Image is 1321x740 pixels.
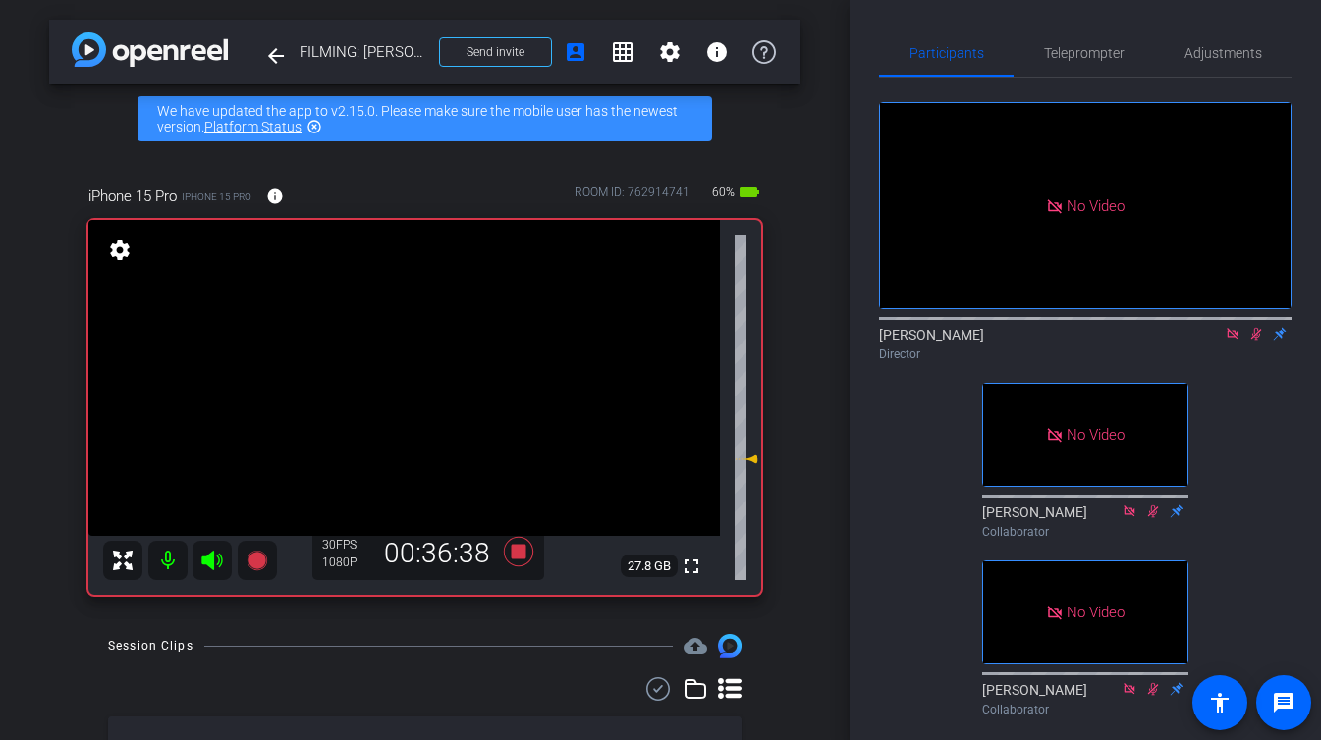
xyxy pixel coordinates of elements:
div: [PERSON_NAME] [879,325,1292,363]
mat-icon: accessibility [1208,691,1232,714]
div: Collaborator [982,523,1188,541]
span: Adjustments [1184,46,1262,60]
mat-icon: settings [658,40,682,64]
mat-icon: settings [106,238,134,262]
mat-icon: cloud_upload [684,634,707,658]
span: iPhone 15 Pro [182,189,251,204]
div: We have updated the app to v2.15.0. Please make sure the mobile user has the newest version. [138,96,712,141]
span: Destinations for your clips [684,634,707,658]
mat-icon: info [705,40,729,64]
button: Send invite [439,37,552,67]
img: app-logo [72,32,228,67]
mat-icon: info [266,187,284,205]
span: No Video [1067,603,1125,620]
span: No Video [1067,196,1125,214]
span: 27.8 GB [621,555,678,578]
span: FPS [336,538,357,552]
span: Teleprompter [1044,46,1125,60]
div: [PERSON_NAME] [982,680,1188,718]
div: ROOM ID: 762914741 [575,184,689,212]
span: Participants [909,46,984,60]
mat-icon: fullscreen [680,555,703,578]
div: Collaborator [982,701,1188,718]
mat-icon: highlight_off [306,119,322,134]
div: Session Clips [108,636,193,656]
span: Send invite [467,44,524,60]
mat-icon: battery_std [738,181,761,204]
span: iPhone 15 Pro [88,185,177,207]
mat-icon: message [1272,691,1295,714]
mat-icon: arrow_back [264,44,288,68]
span: FILMING: [PERSON_NAME] [300,32,427,72]
mat-icon: grid_on [611,40,634,64]
div: 00:36:38 [371,537,503,570]
span: 60% [709,177,738,208]
mat-icon: account_box [564,40,587,64]
div: Director [879,345,1292,363]
div: 1080P [322,555,371,570]
div: [PERSON_NAME] [982,502,1188,541]
a: Platform Status [204,119,302,134]
div: 30 [322,537,371,553]
span: No Video [1067,426,1125,444]
mat-icon: -6 dB [735,448,758,471]
img: Session clips [718,634,742,658]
